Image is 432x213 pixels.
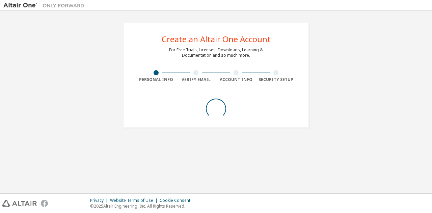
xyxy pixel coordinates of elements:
img: facebook.svg [41,200,48,207]
div: Cookie Consent [160,198,194,203]
div: Create an Altair One Account [162,35,271,43]
div: Privacy [90,198,110,203]
p: © 2025 Altair Engineering, Inc. All Rights Reserved. [90,203,194,209]
img: Altair One [3,2,88,9]
div: For Free Trials, Licenses, Downloads, Learning & Documentation and so much more. [169,47,263,58]
div: Account Info [216,77,256,82]
div: Personal Info [136,77,176,82]
div: Website Terms of Use [110,198,160,203]
img: altair_logo.svg [2,200,37,207]
div: Security Setup [256,77,296,82]
div: Verify Email [176,77,216,82]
